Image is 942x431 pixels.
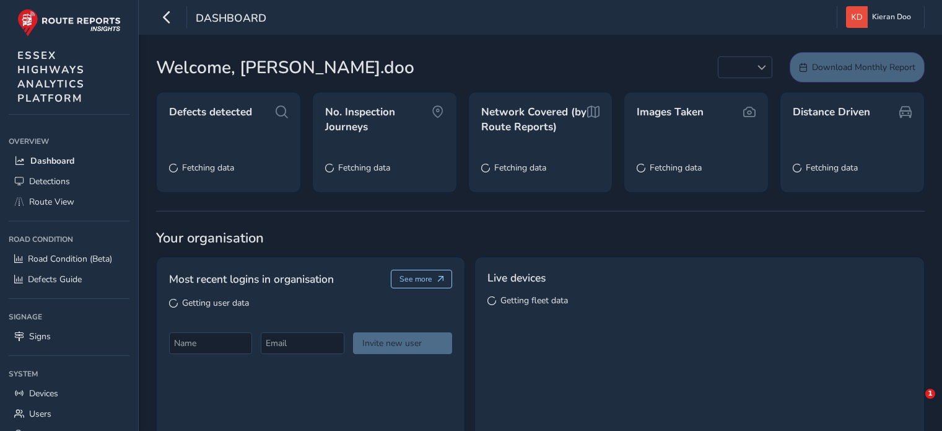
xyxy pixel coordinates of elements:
input: Email [261,332,344,354]
span: Getting user data [182,297,249,309]
button: See more [391,270,452,288]
span: Dashboard [30,155,74,167]
a: Route View [9,192,129,212]
span: Detections [29,176,70,187]
span: Live devices [487,270,546,286]
span: Defects detected [169,105,252,120]
img: rr logo [17,9,121,37]
span: Your organisation [156,229,925,247]
div: System [9,365,129,383]
div: Road Condition [9,230,129,249]
button: Kieran Doo [846,6,915,28]
img: diamond-layout [846,6,868,28]
span: Welcome, [PERSON_NAME].doo [156,55,414,81]
span: Getting fleet data [500,295,568,306]
iframe: Intercom live chat [900,389,930,419]
a: Signs [9,326,129,347]
div: Overview [9,132,129,151]
span: Fetching data [338,162,390,174]
a: Detections [9,171,129,192]
span: Signs [29,331,51,342]
span: Images Taken [637,105,704,120]
span: Road Condition (Beta) [28,253,112,265]
span: 1 [925,389,935,399]
span: ESSEX HIGHWAYS ANALYTICS PLATFORM [17,48,85,105]
input: Name [169,332,252,354]
a: Devices [9,383,129,404]
span: Route View [29,196,74,208]
span: Fetching data [806,162,858,174]
span: Distance Driven [793,105,870,120]
span: Defects Guide [28,273,82,285]
span: See more [399,274,432,284]
a: Users [9,404,129,424]
a: Defects Guide [9,269,129,290]
span: Most recent logins in organisation [169,271,334,287]
span: Fetching data [650,162,702,174]
a: Road Condition (Beta) [9,249,129,269]
div: Signage [9,308,129,326]
span: Kieran Doo [872,6,911,28]
a: Dashboard [9,151,129,171]
span: Fetching data [494,162,546,174]
span: No. Inspection Journeys [325,105,432,134]
span: Fetching data [182,162,234,174]
span: Users [29,408,51,420]
span: Dashboard [196,11,266,28]
span: Devices [29,388,58,399]
span: Network Covered (by Route Reports) [481,105,588,134]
